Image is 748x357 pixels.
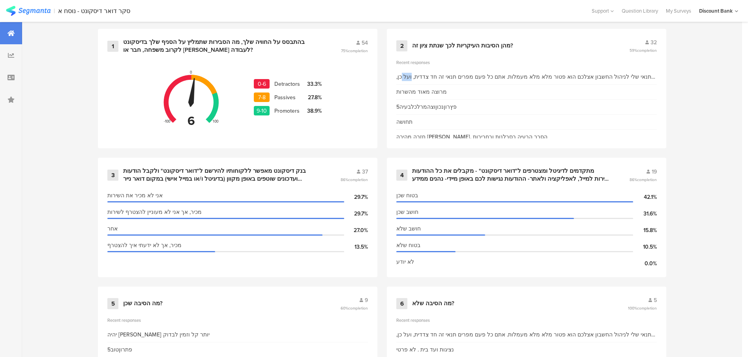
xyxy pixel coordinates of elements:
[348,177,368,183] span: completion
[396,133,547,141] div: חזרה מהירה [PERSON_NAME], הסבר הבעיה בסבלנות ובחביבות
[344,226,368,234] div: 27.0%
[341,177,368,183] span: 86%
[365,296,368,304] span: 9
[107,241,182,249] span: מכיר, אך לא ידעתי איך להצטרף
[306,93,322,102] div: 27.8%
[412,167,610,183] div: מתקדמים לדיגיטל ומצטרפים ל"דואר דיסקונט" - מקבלים את כל ההודעות ישירות למייל, לאפליקציה ולאתר- הה...
[274,80,306,88] div: Detractors
[637,305,657,311] span: completion
[637,177,657,183] span: completion
[274,107,306,115] div: Promoters
[662,7,695,15] a: My Surveys
[306,80,322,88] div: 33.3%
[654,296,657,304] span: 5
[396,317,657,323] div: Recent responses
[306,107,322,115] div: 38.9%
[344,210,368,218] div: 29.7%
[630,177,657,183] span: 86%
[652,168,657,176] span: 19
[396,225,421,233] span: חושב שלא
[396,191,418,200] span: בטוח שכן
[54,6,55,15] div: |
[396,258,414,266] span: לא יודע
[341,48,368,54] span: 75%
[190,70,192,75] div: 0
[107,170,118,181] div: 3
[348,305,368,311] span: completion
[633,226,657,234] div: 15.8%
[274,93,306,102] div: Passives
[362,168,368,176] span: 37
[58,7,130,15] div: סקר דואר דיסקונט - נוסח א
[651,38,657,47] span: 32
[254,106,270,115] div: 9-10
[348,48,368,54] span: completion
[107,41,118,52] div: 1
[633,193,657,201] div: 42.1%
[164,119,171,124] div: -100
[254,79,270,89] div: 0-6
[344,193,368,201] div: 29.7%
[107,317,368,323] div: Recent responses
[396,73,657,81] div: התנאי שלי לניהול החשבון אצלכם הוא פטור מלא מלא מעמלות. אתם כל פעם מפרים תנאי זה חד צדדית, ועל כן,...
[396,331,657,339] div: התנאי שלי לניהול החשבון אצלכם הוא פטור מלא מלא מעמלות. אתם כל פעם מפרים תנאי זה חד צדדית, ועל כן,...
[396,208,418,216] span: חושב שכן
[123,300,163,308] div: מה הסיבה שכן?
[107,225,118,233] span: אחר
[412,300,454,308] div: מה הסיבה שלא?
[123,167,321,183] div: בנק דיסקונט מאפשר ללקוחותיו להירשם ל"דואר דיסקונט" ולקבל הודעות ועדכונים שוטפים באופן מקוון (בדיג...
[396,118,412,126] div: תחושה
[396,59,657,66] div: Recent responses
[107,191,163,200] span: אני לא מכיר את השירות
[107,298,118,309] div: 5
[107,208,202,216] span: מכיר, אך אני לא מעוניין להצטרף לשירות
[628,305,657,311] span: 100%
[396,170,407,181] div: 4
[187,112,195,130] div: 6
[107,346,132,354] div: פתרוןטוב5
[6,6,51,16] img: segmanta logo
[633,259,657,268] div: 0.0%
[396,298,407,309] div: 6
[396,40,407,51] div: 2
[699,7,733,15] div: Discount Bank
[637,47,657,53] span: completion
[254,93,270,102] div: 7-8
[618,7,662,15] a: Question Library
[396,88,447,96] div: מרוצה מאוד מהשרות
[396,241,420,249] span: בטוח שלא
[630,47,657,53] span: 59%
[592,5,614,17] div: Support
[123,38,322,54] div: בהתבסס על החוויה שלך, מה הסבירות שתמליץ על הסניף שלך בדיסקונט לקרוב משפחה, חבר או [PERSON_NAME] ל...
[362,39,368,47] span: 54
[633,243,657,251] div: 10.5%
[412,42,513,50] div: מהן הסיבות העיקריות לכך שנתת ציון זה?
[396,103,457,111] div: פץרוןנכוןוצהמרלכלבעיה5
[633,210,657,218] div: 31.6%
[341,305,368,311] span: 60%
[213,119,218,124] div: 100
[396,346,454,354] div: נציגות ועד בית . לא פרטי
[344,243,368,251] div: 13.5%
[107,331,210,339] div: יהיה [PERSON_NAME] יותר קל וזמין לבדוק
